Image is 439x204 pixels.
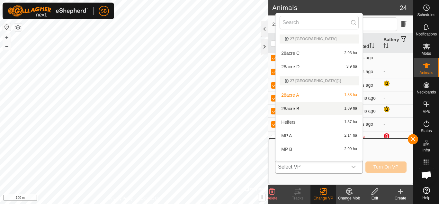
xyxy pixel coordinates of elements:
[261,195,263,200] span: i
[373,164,399,170] span: Turn On VP
[280,16,359,29] input: Search
[276,116,363,129] li: Heifers
[381,117,413,131] td: -
[281,147,292,151] span: MP B
[383,44,389,49] p-sorticon: Activate to sort
[281,64,300,69] span: 28acre D
[421,129,432,133] span: Status
[281,160,292,165] span: MP C
[417,13,435,17] span: Schedules
[344,93,357,97] span: 1.88 ha
[388,195,413,201] div: Create
[362,195,388,201] div: Edit
[381,34,413,53] th: Battery
[344,51,357,55] span: 2.93 ha
[351,108,376,113] span: 23 Sept 2025, 8:34 am
[3,23,11,31] button: Reset Map
[272,4,400,12] h2: Animals
[272,21,319,28] span: 22 selected of 24
[285,195,310,201] div: Tracks
[3,34,11,42] button: +
[346,64,357,69] span: 3.9 ha
[381,65,413,79] td: -
[422,52,431,55] span: Mobs
[276,129,363,142] li: MP A
[381,92,413,104] td: -
[351,95,376,101] span: 23 Sept 2025, 9:03 am
[281,120,295,124] span: Heifers
[276,143,363,156] li: MP B
[344,106,357,111] span: 1.89 ha
[422,196,430,200] span: Help
[419,71,433,75] span: Animals
[349,34,381,53] th: Last Updated
[276,60,363,73] li: 28acre D
[417,165,436,185] div: Open chat
[285,79,354,83] div: 27 [GEOGRAPHIC_DATA](1)
[281,133,292,138] span: MP A
[140,196,159,201] a: Contact Us
[344,160,357,165] span: 3.12 ha
[417,90,436,94] span: Neckbands
[3,42,11,50] button: –
[347,160,360,173] div: dropdown trigger
[422,148,430,152] span: Infra
[344,120,357,124] span: 1.37 ha
[276,156,363,169] li: MP C
[381,51,413,65] td: -
[109,196,133,201] a: Privacy Policy
[276,47,363,60] li: 28acre C
[414,184,439,202] a: Help
[101,8,107,15] span: SB
[416,32,437,36] span: Notifications
[418,168,434,171] span: Heatmap
[369,44,374,49] p-sorticon: Activate to sort
[285,37,354,41] div: 27 [GEOGRAPHIC_DATA]
[365,161,407,173] button: Turn On VP
[423,110,430,113] span: VPs
[344,147,357,151] span: 2.99 ha
[310,195,336,201] div: Change VP
[281,93,299,97] span: 28acre A
[14,24,22,31] button: Map Layers
[275,160,347,173] span: Select VP
[8,5,88,17] img: Gallagher Logo
[276,89,363,102] li: 28acre A
[336,195,362,201] div: Change Mob
[400,3,407,13] span: 24
[276,102,363,115] li: 28acre B
[266,196,278,200] span: Delete
[344,133,357,138] span: 2.14 ha
[281,51,300,55] span: 28acre C
[281,106,299,111] span: 28acre B
[258,194,265,201] button: i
